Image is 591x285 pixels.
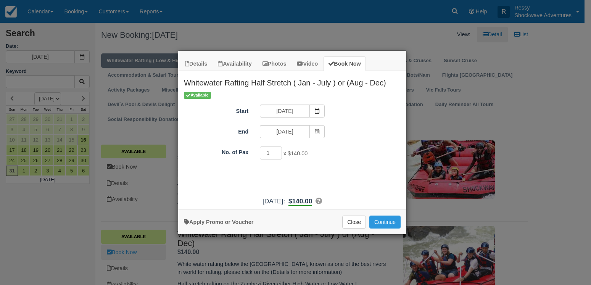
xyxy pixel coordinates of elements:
a: Apply Voucher [184,219,253,225]
span: x $140.00 [283,151,308,157]
label: End [178,125,254,136]
a: Photos [258,56,291,71]
button: Add to Booking [369,216,401,229]
span: Available [184,92,211,98]
span: [DATE] [262,197,283,205]
button: Close [342,216,366,229]
h2: Whitewater Rafting Half Stretch ( Jan - July ) or (Aug - Dec) [178,71,406,91]
label: Start [178,105,254,115]
a: Book Now [324,56,366,71]
a: Details [180,56,212,71]
div: : [178,196,406,206]
a: Video [292,56,323,71]
div: Item Modal [178,71,406,206]
label: No. of Pax [178,146,254,156]
a: Availability [213,56,256,71]
b: $140.00 [288,197,312,206]
input: No. of Pax [260,147,282,159]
